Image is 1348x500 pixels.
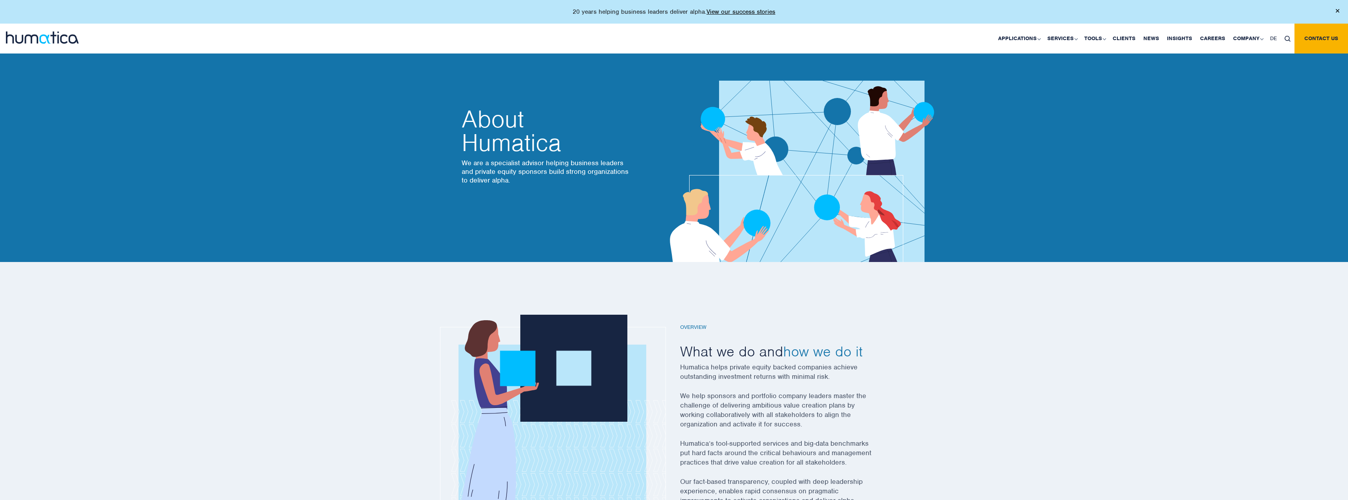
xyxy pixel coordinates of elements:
[1270,35,1277,42] span: DE
[1139,24,1163,54] a: News
[1080,24,1109,54] a: Tools
[680,342,893,360] h2: What we do and
[1266,24,1281,54] a: DE
[1109,24,1139,54] a: Clients
[1285,36,1291,42] img: search_icon
[573,8,775,16] p: 20 years helping business leaders deliver alpha.
[1043,24,1080,54] a: Services
[6,31,79,44] img: logo
[1229,24,1266,54] a: Company
[462,159,631,185] p: We are a specialist advisor helping business leaders and private equity sponsors build strong org...
[1294,24,1348,54] a: Contact us
[462,107,631,131] span: About
[647,35,956,262] img: about_banner1
[680,439,893,477] p: Humatica’s tool-supported services and big-data benchmarks put hard facts around the critical beh...
[462,107,631,155] h2: Humatica
[994,24,1043,54] a: Applications
[1163,24,1196,54] a: Insights
[680,324,893,331] h6: Overview
[1196,24,1229,54] a: Careers
[680,391,893,439] p: We help sponsors and portfolio company leaders master the challenge of delivering ambitious value...
[706,8,775,16] a: View our success stories
[783,342,863,360] span: how we do it
[680,362,893,391] p: Humatica helps private equity backed companies achieve outstanding investment returns with minima...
